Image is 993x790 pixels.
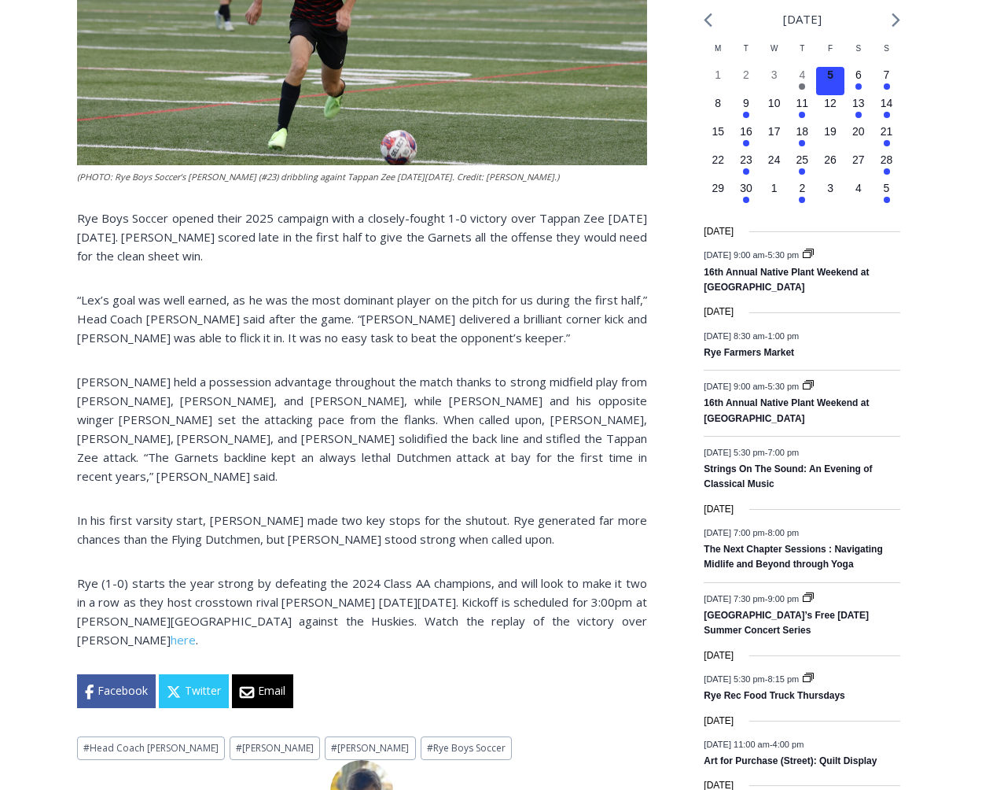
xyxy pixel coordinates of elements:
a: Email [232,674,293,707]
div: Friday [816,42,844,67]
button: 30 Has events [732,180,760,209]
button: 18 Has events [789,124,817,152]
a: #[PERSON_NAME] [325,736,415,761]
em: Has events [799,140,805,146]
button: 21 Has events [873,124,901,152]
em: Has events [743,140,749,146]
time: 4 [799,68,805,81]
a: #[PERSON_NAME] [230,736,320,761]
figcaption: (PHOTO: Rye Boys Soccer’s [PERSON_NAME] (#23) dribbling againt Tappan Zee [DATE][DATE]. Credit: [... [77,170,647,184]
em: Has events [884,83,890,90]
span: # [83,741,90,755]
em: Has events [855,112,862,118]
button: 2 [732,67,760,95]
time: 26 [824,153,837,166]
span: T [800,44,804,53]
button: 4 [844,180,873,209]
button: 22 [704,152,732,180]
button: 7 Has events [873,67,901,95]
time: 13 [852,97,865,109]
button: 17 [760,124,789,152]
span: W [770,44,778,53]
a: 16th Annual Native Plant Weekend at [GEOGRAPHIC_DATA] [704,397,869,425]
p: In his first varsity start, [PERSON_NAME] made two key stops for the shutout. Rye generated far m... [77,511,647,548]
em: Has events [799,197,805,203]
span: [DATE] 9:00 am [704,381,764,390]
a: Strings On The Sound: An Evening of Classical Music [704,463,872,491]
em: Has events [799,83,805,90]
em: Has events [884,197,890,203]
button: 14 Has events [873,95,901,124]
span: 5:30 pm [767,250,799,260]
time: - [704,740,804,749]
span: [DATE] 5:30 pm [704,674,764,684]
a: Rye Rec Food Truck Thursdays [704,690,844,703]
p: [PERSON_NAME] held a possession advantage throughout the match thanks to strong midfield play fro... [77,372,647,485]
em: Has events [855,83,862,90]
time: [DATE] [704,648,734,663]
span: 5:30 pm [767,381,799,390]
p: Rye (1-0) starts the year strong by defeating the 2024 Class AA champions, and will look to make ... [77,574,647,649]
button: 8 [704,95,732,124]
button: 26 [816,152,844,180]
a: Facebook [77,674,156,707]
time: 21 [881,125,893,138]
time: 9 [743,97,749,109]
time: 11 [796,97,809,109]
em: Has events [743,168,749,175]
span: [DATE] 7:30 pm [704,593,764,603]
em: Has events [799,112,805,118]
time: - [704,381,801,390]
time: 7 [884,68,890,81]
time: 22 [712,153,724,166]
time: - [704,448,799,457]
a: #Rye Boys Soccer [421,736,512,761]
time: 6 [855,68,862,81]
a: here [171,632,196,648]
time: 1 [771,182,778,194]
button: 19 [816,124,844,152]
span: # [331,741,337,755]
time: 2 [743,68,749,81]
time: - [704,528,799,537]
em: Has events [884,140,890,146]
time: 5 [827,68,833,81]
a: Twitter [159,674,229,707]
a: [GEOGRAPHIC_DATA]’s Free [DATE] Summer Concert Series [704,610,869,637]
p: Rye Boys Soccer opened their 2025 campaign with a closely-fought 1-0 victory over Tappan Zee [DAT... [77,209,647,265]
button: 25 Has events [789,152,817,180]
button: 3 [760,67,789,95]
time: - [704,330,799,340]
button: 3 [816,180,844,209]
time: 25 [796,153,809,166]
div: Wednesday [760,42,789,67]
button: 24 [760,152,789,180]
a: #Head Coach [PERSON_NAME] [77,736,225,761]
a: Next month [892,13,900,28]
em: Has events [884,112,890,118]
em: Has events [799,168,805,175]
a: Previous month [704,13,712,28]
time: 14 [881,97,893,109]
time: 23 [740,153,752,166]
div: Tuesday [732,42,760,67]
button: 15 [704,124,732,152]
time: 15 [712,125,724,138]
em: Has events [884,168,890,175]
time: 2 [799,182,805,194]
span: # [236,741,242,755]
button: 1 [760,180,789,209]
span: T [744,44,748,53]
time: 3 [827,182,833,194]
button: 16 Has events [732,124,760,152]
button: 12 [816,95,844,124]
time: 4 [855,182,862,194]
time: 20 [852,125,865,138]
button: 23 Has events [732,152,760,180]
span: 4:00 pm [773,740,804,749]
span: [DATE] 8:30 am [704,330,764,340]
time: 17 [768,125,781,138]
button: 28 Has events [873,152,901,180]
time: 29 [712,182,724,194]
em: Has events [743,197,749,203]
